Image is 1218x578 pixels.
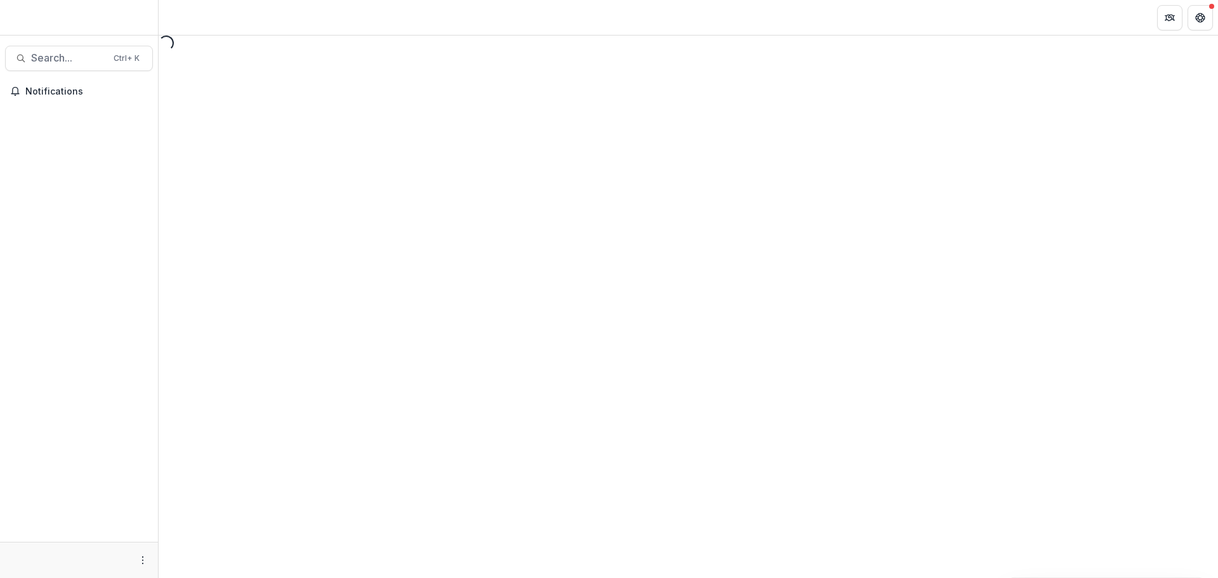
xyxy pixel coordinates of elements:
[5,81,153,102] button: Notifications
[1188,5,1213,30] button: Get Help
[135,553,150,568] button: More
[25,86,148,97] span: Notifications
[31,52,106,64] span: Search...
[5,46,153,71] button: Search...
[111,51,142,65] div: Ctrl + K
[1157,5,1182,30] button: Partners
